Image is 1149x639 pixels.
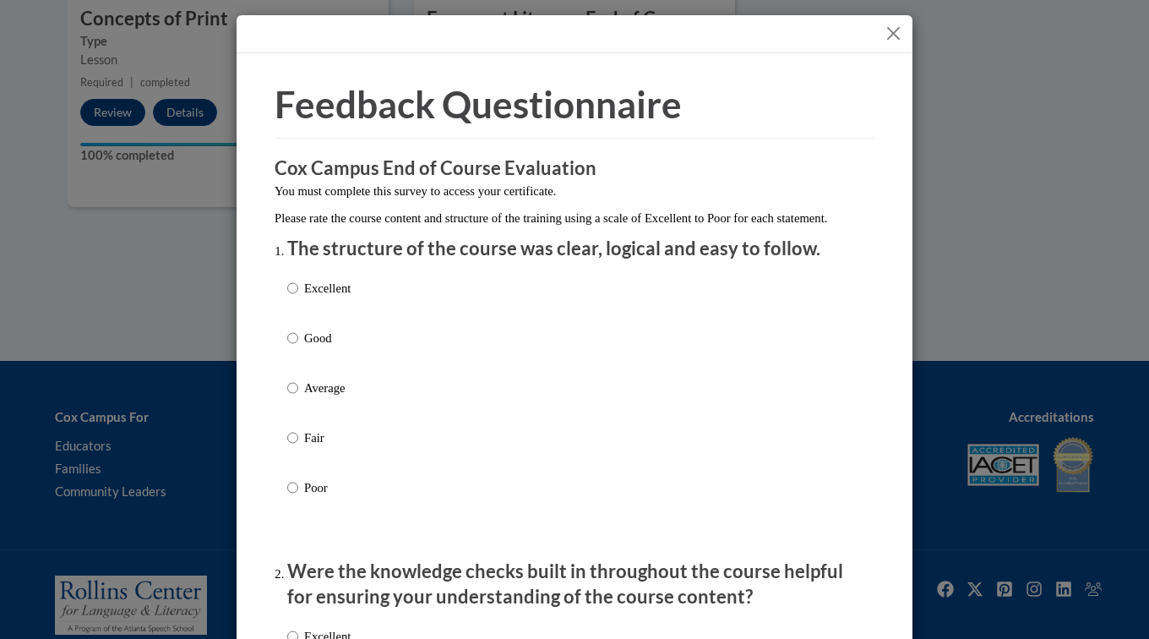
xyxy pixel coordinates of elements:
[275,156,874,182] h3: Cox Campus End of Course Evaluation
[275,209,874,227] p: Please rate the course content and structure of the training using a scale of Excellent to Poor f...
[304,329,351,347] p: Good
[287,478,298,497] input: Poor
[287,379,298,397] input: Average
[883,23,904,44] button: Close
[304,478,351,497] p: Poor
[275,182,874,200] p: You must complete this survey to access your certificate.
[304,279,351,298] p: Excellent
[304,379,351,397] p: Average
[287,329,298,347] input: Good
[304,429,351,447] p: Fair
[287,236,862,262] p: The structure of the course was clear, logical and easy to follow.
[287,429,298,447] input: Fair
[275,82,682,126] span: Feedback Questionnaire
[287,279,298,298] input: Excellent
[287,559,862,611] p: Were the knowledge checks built in throughout the course helpful for ensuring your understanding ...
